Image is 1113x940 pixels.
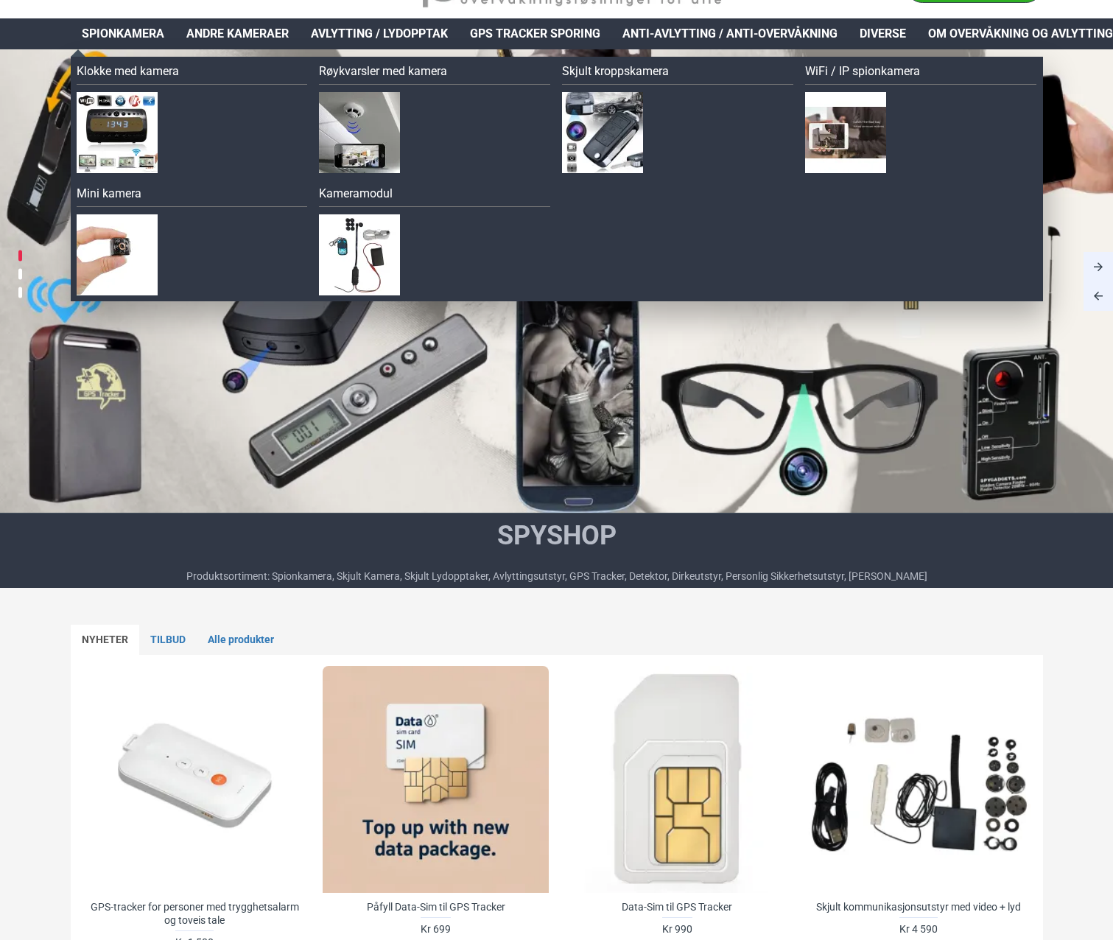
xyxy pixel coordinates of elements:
a: Andre kameraer [175,18,300,49]
span: Anti-avlytting / Anti-overvåkning [622,25,838,43]
a: Skjult kommunikasjonsutstyr med video + lyd [816,900,1021,913]
span: Avlytting / Lydopptak [311,25,448,43]
img: Kameramodul [319,214,400,295]
span: Kr 699 [421,924,451,934]
a: Anti-avlytting / Anti-overvåkning [611,18,849,49]
a: Avlytting / Lydopptak [300,18,459,49]
a: Skjult kommunikasjonsutstyr med video + lyd Skjult kommunikasjonsutstyr med video + lyd [805,666,1031,892]
a: Data-Sim til GPS Tracker [563,666,790,892]
div: Produktsortiment: Spionkamera, Skjult Kamera, Skjult Lydopptaker, Avlyttingsutstyr, GPS Tracker, ... [186,569,927,584]
span: Spionkamera [82,25,164,43]
span: Om overvåkning og avlytting [928,25,1113,43]
a: Kameramodul [319,185,550,207]
img: Mini kamera [77,214,158,295]
a: Mini kamera [77,185,308,207]
a: Påfyll Data-Sim til GPS Tracker [367,900,505,913]
a: WiFi / IP spionkamera [805,63,1036,85]
a: TILBUD [139,625,197,656]
a: GPS-tracker for personer med trygghetsalarm og toveis tale [89,900,301,927]
span: Diverse [860,25,906,43]
span: Andre kameraer [186,25,289,43]
a: Alle produkter [197,625,285,656]
a: Påfyll Data-Sim til GPS Tracker [323,666,549,892]
a: Data-Sim til GPS Tracker [622,900,732,913]
a: Diverse [849,18,917,49]
a: GPS-tracker for personer med trygghetsalarm og toveis tale [82,666,308,892]
span: GPS Tracker Sporing [470,25,600,43]
a: NYHETER [71,625,139,656]
img: WiFi / IP spionkamera [805,92,886,173]
a: Skjult kroppskamera [562,63,793,85]
a: Spionkamera [71,18,175,49]
a: GPS Tracker Sporing [459,18,611,49]
img: Skjult kroppskamera [562,92,643,173]
span: Kr 990 [662,924,692,934]
span: Kr 4 590 [899,924,938,934]
h1: SpyShop [186,517,927,554]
